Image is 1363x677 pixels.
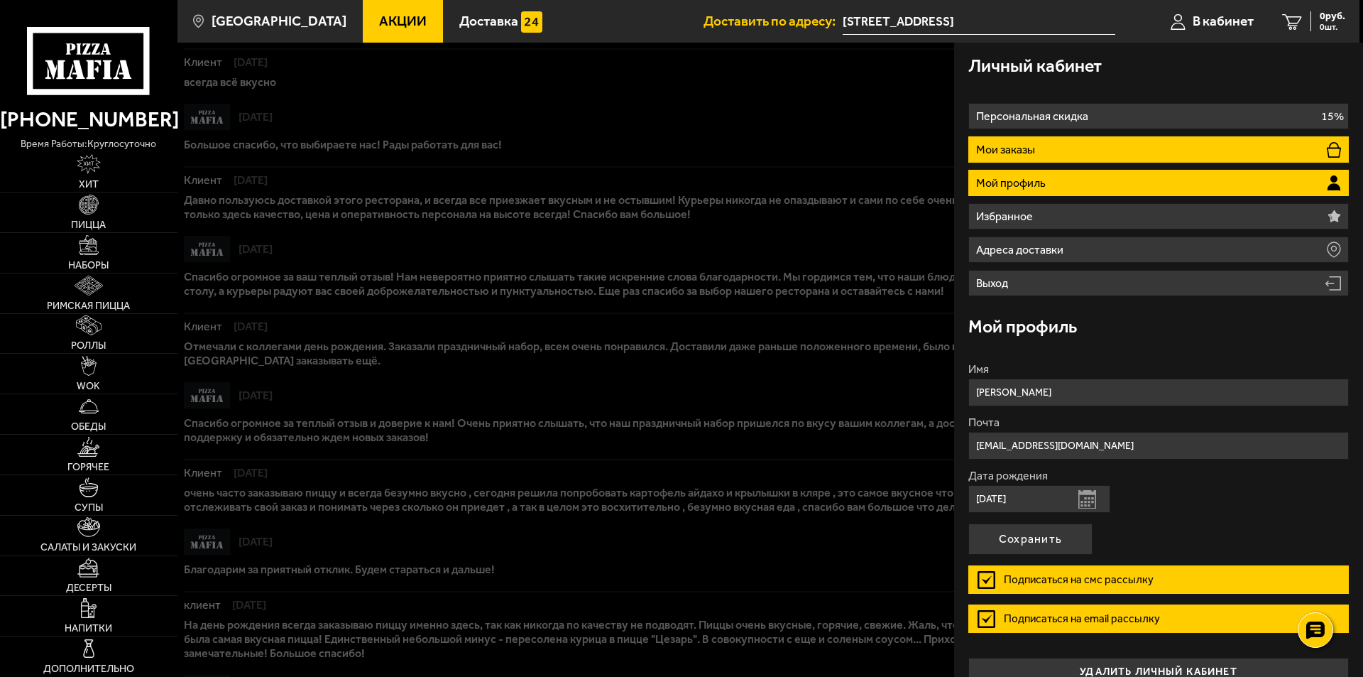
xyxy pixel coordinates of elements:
img: 15daf4d41897b9f0e9f617042186c801.svg [521,11,542,33]
label: Дата рождения [968,470,1349,482]
span: Хит [79,180,99,190]
span: Акции [379,14,427,28]
span: Доставка [459,14,518,28]
input: Ваше имя [968,379,1349,406]
span: Десерты [66,583,111,593]
span: Дополнительно [43,664,134,674]
span: Роллы [71,341,106,351]
span: Наборы [68,261,109,271]
input: Ваша дата рождения [968,485,1110,513]
span: Доставить по адресу: [704,14,843,28]
span: Римская пицца [47,301,130,311]
span: Пицца [71,220,106,230]
p: Мои заказы [976,144,1039,156]
p: Адреса доставки [976,244,1067,256]
p: 15% [1321,111,1344,122]
span: Напитки [65,624,112,634]
label: Имя [968,364,1349,375]
label: Подписаться на смс рассылку [968,565,1349,594]
p: Мой профиль [976,178,1049,189]
span: 0 руб. [1320,11,1345,21]
span: [GEOGRAPHIC_DATA] [212,14,346,28]
span: Горячее [67,462,109,472]
p: Персональная скидка [976,111,1092,122]
input: Ваш адрес доставки [843,9,1115,35]
span: 0 шт. [1320,23,1345,31]
input: Ваш e-mail [968,432,1349,460]
h3: Мой профиль [968,318,1077,335]
span: WOK [77,381,100,391]
span: Салаты и закуски [40,543,136,553]
h3: Личный кабинет [968,57,1102,75]
span: Супы [75,503,103,513]
label: Подписаться на email рассылку [968,605,1349,633]
label: Почта [968,417,1349,428]
button: Открыть календарь [1078,490,1096,509]
p: Выход [976,278,1012,289]
p: Избранное [976,211,1036,222]
span: В кабинет [1193,14,1254,28]
span: Обеды [71,422,106,432]
button: Сохранить [968,524,1093,555]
